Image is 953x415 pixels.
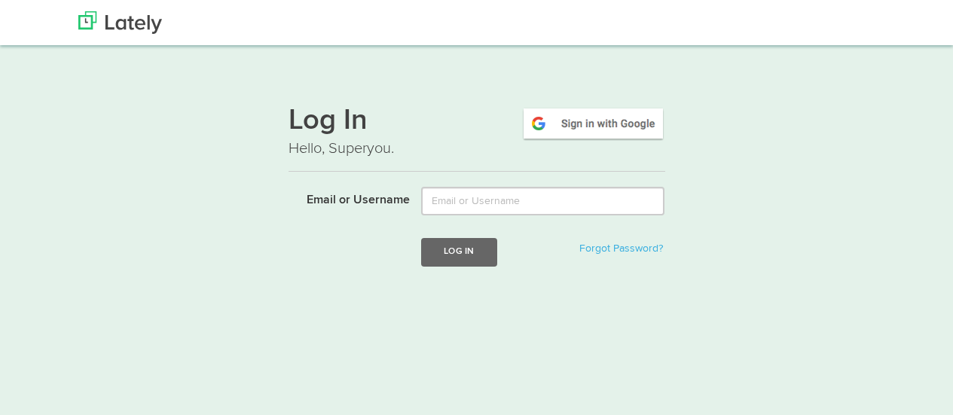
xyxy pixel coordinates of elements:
[289,138,665,160] p: Hello, Superyou.
[421,187,664,215] input: Email or Username
[78,11,162,34] img: Lately
[289,106,665,138] h1: Log In
[277,187,411,209] label: Email or Username
[521,106,665,141] img: google-signin.png
[421,238,496,266] button: Log In
[579,243,663,254] a: Forgot Password?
